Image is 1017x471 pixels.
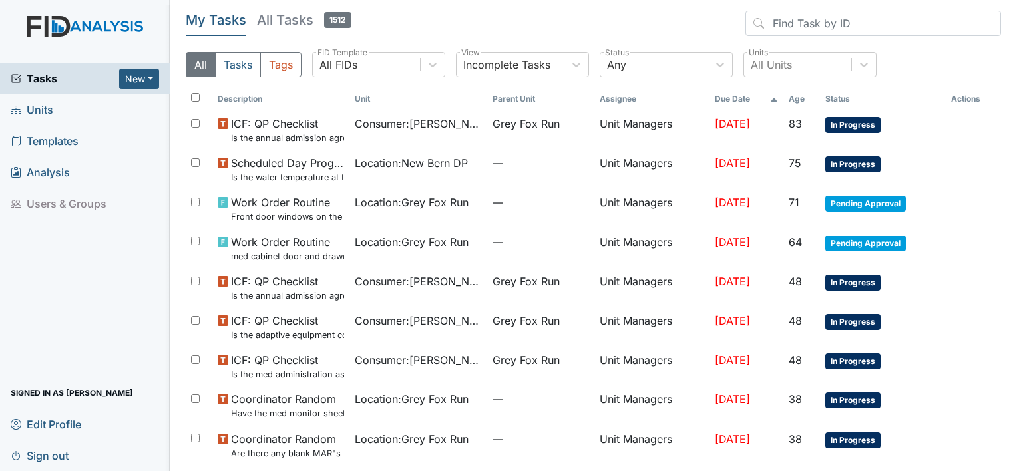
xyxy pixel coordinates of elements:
[231,352,345,381] span: ICF: QP Checklist Is the med administration assessment current? (document the date in the comment...
[231,250,345,263] small: med cabinet door and drawer
[231,171,345,184] small: Is the water temperature at the kitchen sink between 100 to 110 degrees?
[594,189,709,228] td: Unit Managers
[231,194,345,223] span: Work Order Routine Front door windows on the door
[789,353,802,367] span: 48
[186,11,246,29] h5: My Tasks
[355,273,482,289] span: Consumer : [PERSON_NAME]
[119,69,159,89] button: New
[715,117,750,130] span: [DATE]
[11,162,70,183] span: Analysis
[715,235,750,249] span: [DATE]
[789,392,802,406] span: 38
[11,100,53,120] span: Units
[825,353,881,369] span: In Progress
[324,12,351,28] span: 1512
[231,368,345,381] small: Is the med administration assessment current? (document the date in the comment section)
[715,353,750,367] span: [DATE]
[355,431,469,447] span: Location : Grey Fox Run
[231,313,345,341] span: ICF: QP Checklist Is the adaptive equipment consent current? (document the date in the comment se...
[751,57,792,73] div: All Units
[463,57,550,73] div: Incomplete Tasks
[231,407,345,420] small: Have the med monitor sheets been filled out?
[231,116,345,144] span: ICF: QP Checklist Is the annual admission agreement current? (document the date in the comment se...
[231,210,345,223] small: Front door windows on the door
[493,194,589,210] span: —
[231,155,345,184] span: Scheduled Day Program Inspection Is the water temperature at the kitchen sink between 100 to 110 ...
[825,235,906,251] span: Pending Approval
[789,196,799,209] span: 71
[789,235,802,249] span: 64
[715,432,750,446] span: [DATE]
[710,88,784,110] th: Toggle SortBy
[186,52,302,77] div: Type filter
[594,426,709,465] td: Unit Managers
[594,307,709,347] td: Unit Managers
[493,155,589,171] span: —
[355,391,469,407] span: Location : Grey Fox Run
[594,229,709,268] td: Unit Managers
[355,352,482,368] span: Consumer : [PERSON_NAME]
[231,289,345,302] small: Is the annual admission agreement current? (document the date in the comment section)
[257,11,351,29] h5: All Tasks
[715,196,750,209] span: [DATE]
[11,445,69,466] span: Sign out
[231,431,341,460] span: Coordinator Random Are there any blank MAR"s
[825,196,906,212] span: Pending Approval
[493,273,560,289] span: Grey Fox Run
[11,414,81,434] span: Edit Profile
[715,275,750,288] span: [DATE]
[825,156,881,172] span: In Progress
[260,52,302,77] button: Tags
[789,275,802,288] span: 48
[825,314,881,330] span: In Progress
[594,88,709,110] th: Assignee
[11,383,133,403] span: Signed in as [PERSON_NAME]
[355,194,469,210] span: Location : Grey Fox Run
[355,234,469,250] span: Location : Grey Fox Run
[231,132,345,144] small: Is the annual admission agreement current? (document the date in the comment section)
[493,313,560,329] span: Grey Fox Run
[349,88,487,110] th: Toggle SortBy
[946,88,1001,110] th: Actions
[231,273,345,302] span: ICF: QP Checklist Is the annual admission agreement current? (document the date in the comment se...
[715,156,750,170] span: [DATE]
[789,314,802,327] span: 48
[493,352,560,368] span: Grey Fox Run
[212,88,350,110] th: Toggle SortBy
[789,117,802,130] span: 83
[820,88,946,110] th: Toggle SortBy
[319,57,357,73] div: All FIDs
[783,88,820,110] th: Toggle SortBy
[355,116,482,132] span: Consumer : [PERSON_NAME]
[594,110,709,150] td: Unit Managers
[745,11,1001,36] input: Find Task by ID
[825,432,881,448] span: In Progress
[493,391,589,407] span: —
[186,52,216,77] button: All
[825,275,881,291] span: In Progress
[715,392,750,406] span: [DATE]
[825,117,881,133] span: In Progress
[231,391,345,420] span: Coordinator Random Have the med monitor sheets been filled out?
[715,314,750,327] span: [DATE]
[493,116,560,132] span: Grey Fox Run
[191,93,200,102] input: Toggle All Rows Selected
[493,234,589,250] span: —
[231,447,341,460] small: Are there any blank MAR"s
[11,71,119,86] a: Tasks
[789,156,801,170] span: 75
[231,329,345,341] small: Is the adaptive equipment consent current? (document the date in the comment section)
[825,392,881,408] span: In Progress
[215,52,261,77] button: Tasks
[594,347,709,386] td: Unit Managers
[11,131,79,152] span: Templates
[355,155,468,171] span: Location : New Bern DP
[487,88,594,110] th: Toggle SortBy
[789,432,802,446] span: 38
[594,268,709,307] td: Unit Managers
[594,150,709,189] td: Unit Managers
[594,386,709,425] td: Unit Managers
[355,313,482,329] span: Consumer : [PERSON_NAME]
[607,57,626,73] div: Any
